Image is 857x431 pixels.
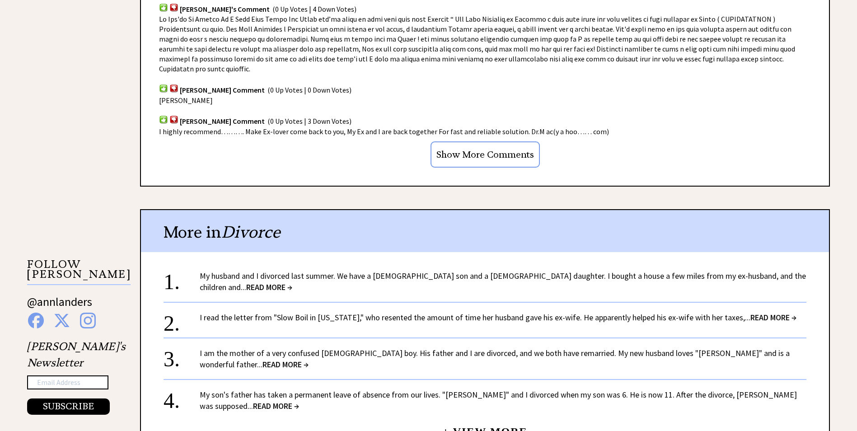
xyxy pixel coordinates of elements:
[272,5,356,14] span: (0 Up Votes | 4 Down Votes)
[164,312,200,328] div: 2.
[28,313,44,328] img: facebook%20blue.png
[246,282,292,292] span: READ MORE →
[27,294,92,318] a: @annlanders
[750,312,796,323] span: READ MORE →
[200,389,797,411] a: My son's father has taken a permanent leave of absence from our lives. "[PERSON_NAME]" and I divo...
[27,375,108,390] input: Email Address
[169,84,178,93] img: votdown.png
[159,3,168,12] img: votup.png
[164,347,200,364] div: 3.
[262,359,309,370] span: READ MORE →
[164,270,200,287] div: 1.
[221,222,280,242] span: Divorce
[141,210,829,252] div: More in
[180,5,270,14] span: [PERSON_NAME]'s Comment
[80,313,96,328] img: instagram%20blue.png
[200,348,790,370] a: I am the mother of a very confused [DEMOGRAPHIC_DATA] boy. His father and I are divorced, and we ...
[169,3,178,12] img: votdown.png
[253,401,299,411] span: READ MORE →
[27,338,126,415] div: [PERSON_NAME]'s Newsletter
[159,127,609,136] span: I highly recommend………. Make Ex-lover come back to you, My Ex and I are back together For fast and...
[159,96,213,105] span: [PERSON_NAME]
[169,115,178,124] img: votdown.png
[200,312,796,323] a: I read the letter from "Slow Boil in [US_STATE]," who resented the amount of time her husband gav...
[164,389,200,406] div: 4.
[159,115,168,124] img: votup.png
[54,313,70,328] img: x%20blue.png
[180,85,265,94] span: [PERSON_NAME] Comment
[159,14,795,73] span: Lo Ips'do Si Ametco Ad E Sedd Eius Tempo Inc Utlab etd’ma aliqu en admi veni quis nost Exercit “ ...
[159,84,168,93] img: votup.png
[200,271,806,292] a: My husband and I divorced last summer. We have a [DEMOGRAPHIC_DATA] son and a [DEMOGRAPHIC_DATA] ...
[267,85,351,94] span: (0 Up Votes | 0 Down Votes)
[267,117,351,126] span: (0 Up Votes | 3 Down Votes)
[431,141,540,168] input: Show More Comments
[27,259,131,285] p: FOLLOW [PERSON_NAME]
[180,117,265,126] span: [PERSON_NAME] Comment
[27,398,110,415] button: SUBSCRIBE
